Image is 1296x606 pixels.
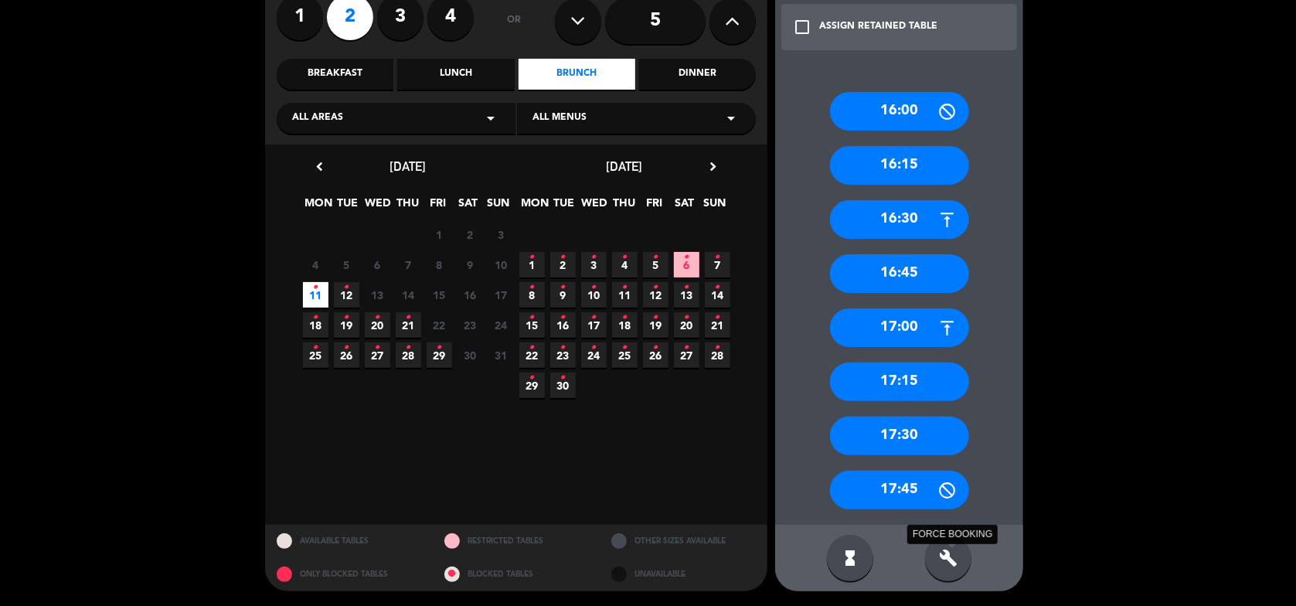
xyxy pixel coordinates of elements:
span: 16 [550,312,576,338]
i: • [622,335,628,360]
span: 30 [458,342,483,368]
i: • [622,275,628,300]
span: 13 [674,282,699,308]
span: 11 [303,282,328,308]
i: arrow_drop_down [481,109,500,128]
i: • [560,335,566,360]
span: MON [522,194,547,220]
i: • [313,275,318,300]
span: 28 [705,342,730,368]
div: 16:45 [830,254,969,293]
span: 18 [612,312,638,338]
i: • [684,335,689,360]
div: 16:15 [830,146,969,185]
div: Breakfast [277,59,393,90]
span: 25 [612,342,638,368]
div: BLOCKED TABLES [433,558,600,591]
span: TUE [552,194,577,220]
span: 1 [519,252,545,277]
i: • [529,245,535,270]
span: 3 [488,222,514,247]
span: SAT [672,194,698,220]
span: SUN [486,194,512,220]
span: 17 [488,282,514,308]
i: • [344,305,349,330]
span: 1 [427,222,452,247]
span: 25 [303,342,328,368]
span: 22 [427,312,452,338]
div: ONLY BLOCKED TABLES [265,558,433,591]
span: 9 [458,252,483,277]
span: WED [582,194,607,220]
i: • [560,366,566,390]
span: 24 [488,312,514,338]
span: 10 [488,252,514,277]
span: 23 [550,342,576,368]
span: 24 [581,342,607,368]
i: • [653,335,658,360]
i: chevron_left [311,158,328,175]
i: • [622,245,628,270]
span: MON [305,194,331,220]
span: 17 [581,312,607,338]
span: 4 [612,252,638,277]
span: WED [366,194,391,220]
i: • [529,366,535,390]
i: • [653,275,658,300]
span: 2 [458,222,483,247]
i: • [622,305,628,330]
span: [DATE] [607,158,643,174]
i: • [529,335,535,360]
span: 31 [488,342,514,368]
span: THU [396,194,421,220]
span: TUE [335,194,361,220]
span: All menus [532,111,587,126]
span: 26 [643,342,668,368]
span: 13 [365,282,390,308]
span: 2 [550,252,576,277]
i: • [560,275,566,300]
span: 20 [674,312,699,338]
span: 11 [612,282,638,308]
span: 6 [674,252,699,277]
div: 16:30 [830,200,969,239]
i: hourglass_full [841,549,859,567]
span: 29 [427,342,452,368]
i: • [715,245,720,270]
i: • [406,305,411,330]
span: 9 [550,282,576,308]
span: 12 [334,282,359,308]
div: FORCE BOOKING [907,525,998,544]
i: • [715,335,720,360]
div: OTHER SIZES AVAILABLE [600,525,767,558]
span: 21 [396,312,421,338]
span: SUN [702,194,728,220]
span: 7 [705,252,730,277]
div: AVAILABLE TABLES [265,525,433,558]
div: 16:00 [830,92,969,131]
div: 17:15 [830,363,969,401]
span: 5 [643,252,668,277]
span: 22 [519,342,545,368]
div: ASSIGN RETAINED TABLE [819,19,937,35]
span: 27 [674,342,699,368]
span: 7 [396,252,421,277]
i: • [684,245,689,270]
span: 14 [705,282,730,308]
span: 18 [303,312,328,338]
i: • [715,305,720,330]
i: • [684,275,689,300]
span: 8 [519,282,545,308]
span: 15 [519,312,545,338]
i: arrow_drop_down [722,109,740,128]
span: All areas [292,111,343,126]
span: THU [612,194,638,220]
span: 27 [365,342,390,368]
i: • [529,305,535,330]
i: • [684,305,689,330]
div: UNAVAILABLE [600,558,767,591]
i: build [939,549,958,567]
i: • [591,275,597,300]
i: • [653,305,658,330]
span: 3 [581,252,607,277]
